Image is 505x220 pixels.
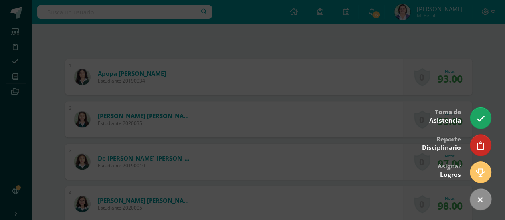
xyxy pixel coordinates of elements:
[422,143,461,152] span: Disciplinario
[422,130,461,156] div: Reporte
[438,157,461,183] div: Asignar
[429,116,461,125] span: Asistencia
[429,103,461,129] div: Toma de
[440,170,461,179] span: Logros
